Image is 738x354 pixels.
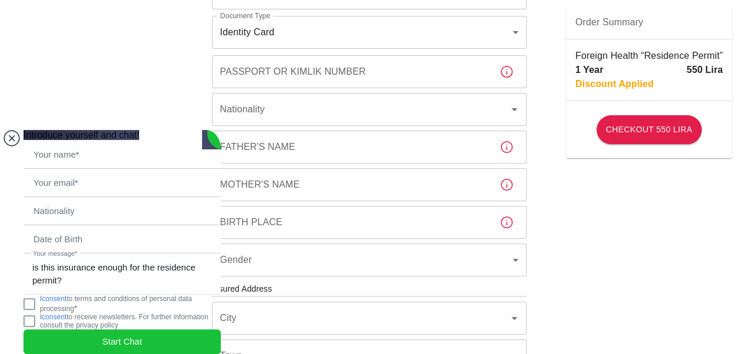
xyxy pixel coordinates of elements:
[575,77,653,91] p: Discount Applied
[212,16,527,49] div: Identity Card
[40,295,192,313] jdiv: I to terms and conditions of personal data processing
[575,49,723,63] p: Foreign Health “Residence Permit”
[40,313,208,329] jdiv: I to receive newsletters. For further information consult the privacy policy
[575,15,723,29] span: Order Summary
[686,63,723,77] p: 550 Lira
[212,283,527,296] h6: Insured Address
[212,243,527,276] div: ​
[42,313,66,321] a: consent
[42,295,66,303] a: consent
[506,310,523,326] button: Open
[24,226,220,253] input: YYYY-MM-DD
[506,101,523,118] button: Open
[102,335,142,348] span: Start Chat
[575,63,604,77] p: 1 Year
[220,11,270,21] label: Document Type
[597,115,702,144] button: Checkout 550 Lira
